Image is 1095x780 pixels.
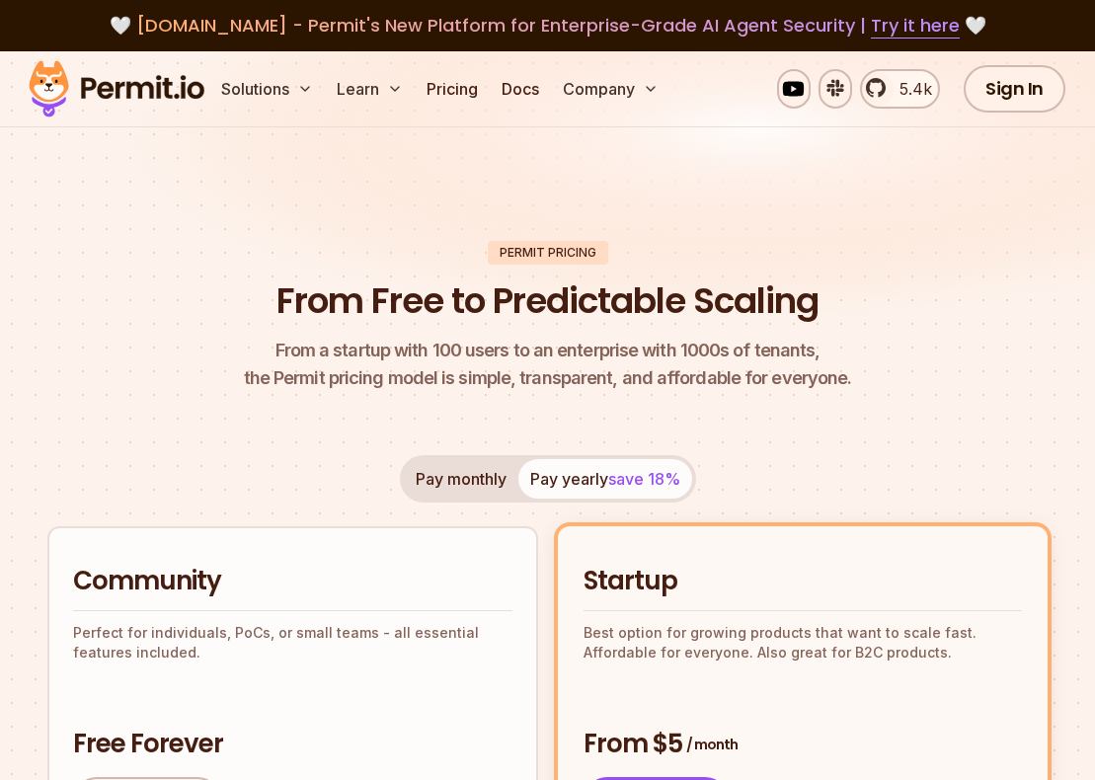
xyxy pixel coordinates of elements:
button: Solutions [213,69,321,109]
a: Try it here [871,13,960,39]
a: Sign In [964,65,1065,113]
span: / month [686,735,738,754]
div: Permit Pricing [488,241,608,265]
a: Docs [494,69,547,109]
h2: Community [73,564,512,599]
p: Perfect for individuals, PoCs, or small teams - all essential features included. [73,623,512,663]
a: Pricing [419,69,486,109]
h1: From Free to Predictable Scaling [276,276,819,326]
a: 5.4k [860,69,940,109]
span: 5.4k [888,77,932,101]
div: 🤍 🤍 [47,12,1048,39]
span: [DOMAIN_NAME] - Permit's New Platform for Enterprise-Grade AI Agent Security | [136,13,960,38]
h2: Startup [584,564,1023,599]
h3: Free Forever [73,727,512,762]
span: From a startup with 100 users to an enterprise with 1000s of tenants, [244,337,852,364]
button: Pay monthly [404,459,518,499]
button: Learn [329,69,411,109]
h3: From $5 [584,727,1023,762]
p: the Permit pricing model is simple, transparent, and affordable for everyone. [244,337,852,392]
button: Company [555,69,666,109]
img: Permit logo [20,55,213,122]
p: Best option for growing products that want to scale fast. Affordable for everyone. Also great for... [584,623,1023,663]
